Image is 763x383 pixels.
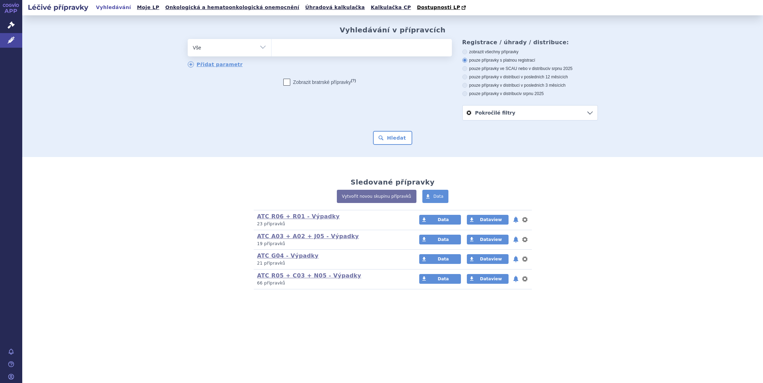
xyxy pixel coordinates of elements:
span: Dataview [480,276,502,281]
a: Data [422,190,449,203]
label: zobrazit všechny přípravky [462,49,598,55]
a: Dataview [467,274,509,284]
label: pouze přípravky v distribuci v posledních 3 měsících [462,83,598,88]
h3: Registrace / úhrady / distribuce: [462,39,598,46]
a: Úhradová kalkulačka [303,3,367,12]
a: ATC R06 + R01 - Výpadky [257,213,340,220]
a: Data [419,274,461,284]
a: Pokročilé filtry [463,105,598,120]
a: Vytvořit novou skupinu přípravků [337,190,416,203]
a: Dataview [467,235,509,244]
label: pouze přípravky ve SCAU nebo v distribuci [462,66,598,71]
a: ATC A03 + A02 + J05 - Výpadky [257,233,359,240]
button: notifikace [512,275,519,283]
span: 19 přípravků [257,241,285,246]
span: 21 přípravků [257,261,285,266]
a: Dataview [467,254,509,264]
span: Dataview [480,237,502,242]
span: Data [438,276,449,281]
button: nastavení [521,216,528,224]
span: Dataview [480,217,502,222]
a: Kalkulačka CP [369,3,413,12]
label: Zobrazit bratrské přípravky [283,79,356,86]
span: v srpnu 2025 [520,91,544,96]
a: ATC R05 + C03 + N05 - Výpadky [257,272,362,279]
span: Data [438,257,449,261]
span: Data [438,217,449,222]
a: Vyhledávání [94,3,133,12]
a: ATC G04 - Výpadky [257,252,319,259]
a: Dostupnosti LP [415,3,469,13]
button: notifikace [512,255,519,263]
h2: Vyhledávání v přípravcích [340,26,446,34]
h2: Léčivé přípravky [22,2,94,12]
span: Dostupnosti LP [417,5,460,10]
abbr: (?) [351,78,356,83]
a: Onkologická a hematoonkologická onemocnění [163,3,301,12]
a: Data [419,215,461,225]
span: v srpnu 2025 [549,66,573,71]
span: Data [438,237,449,242]
button: notifikace [512,235,519,244]
button: nastavení [521,255,528,263]
a: Data [419,254,461,264]
button: nastavení [521,235,528,244]
button: notifikace [512,216,519,224]
a: Přidat parametr [188,61,243,68]
span: Dataview [480,257,502,261]
button: Hledat [373,131,412,145]
span: 66 přípravků [257,281,285,286]
a: Data [419,235,461,244]
a: Moje LP [135,3,161,12]
button: nastavení [521,275,528,283]
a: Dataview [467,215,509,225]
span: 23 přípravků [257,221,285,226]
label: pouze přípravky v distribuci [462,91,598,96]
h2: Sledované přípravky [351,178,435,186]
label: pouze přípravky v distribuci v posledních 12 měsících [462,74,598,80]
span: Data [433,194,444,199]
label: pouze přípravky s platnou registrací [462,57,598,63]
